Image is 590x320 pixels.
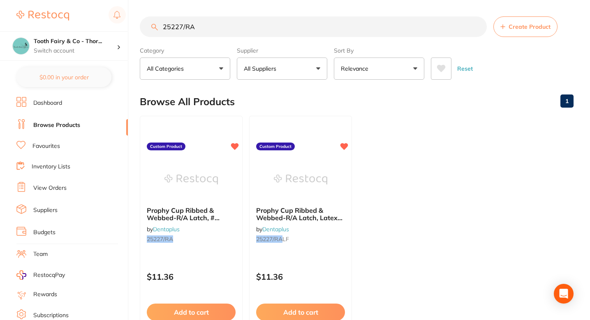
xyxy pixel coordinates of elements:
[244,64,280,73] p: All Suppliers
[33,228,56,237] a: Budgets
[509,23,551,30] span: Create Product
[34,47,117,55] p: Switch account
[164,159,218,200] img: Prophy Cup Ribbed & Webbed-R/A Latch, # 100pcs/pkt
[33,184,67,192] a: View Orders
[147,143,185,151] label: Custom Product
[274,159,327,200] img: Prophy Cup Ribbed & Webbed-R/A Latch, Latex Free, 100pcs/pkt
[147,235,173,243] em: 25227/RA
[262,226,289,233] a: Dentaplus
[140,58,230,80] button: All Categories
[256,235,282,243] em: 25227/RA
[256,206,342,230] span: Prophy Cup Ribbed & Webbed-R/A Latch, Latex Free, 100pcs/pkt
[140,96,235,108] h2: Browse All Products
[147,272,236,281] p: $11.36
[140,16,487,37] input: Search Products
[33,271,65,279] span: RestocqPay
[33,121,80,129] a: Browse Products
[16,270,26,280] img: RestocqPay
[33,290,57,299] a: Rewards
[147,207,236,222] b: Prophy Cup Ribbed & Webbed-R/A Latch, # 100pcs/pkt
[341,64,372,73] p: Relevance
[256,207,345,222] b: Prophy Cup Ribbed & Webbed-R/A Latch, Latex Free, 100pcs/pkt
[33,311,69,320] a: Subscriptions
[554,284,574,304] div: Open Intercom Messenger
[256,143,295,151] label: Custom Product
[153,226,180,233] a: Dentaplus
[33,99,62,107] a: Dashboard
[147,206,220,230] span: Prophy Cup Ribbed & Webbed-R/A Latch, # 100pcs/pkt
[16,270,65,280] a: RestocqPay
[33,206,58,214] a: Suppliers
[493,16,558,37] button: Create Product
[455,58,475,80] button: Reset
[16,11,69,21] img: Restocq Logo
[256,226,289,233] span: by
[147,64,187,73] p: All Categories
[237,47,327,54] label: Supplier
[32,163,70,171] a: Inventory Lists
[16,67,111,87] button: $0.00 in your order
[560,93,574,109] a: 1
[33,250,48,258] a: Team
[32,142,60,150] a: Favourites
[140,47,230,54] label: Category
[16,6,69,25] a: Restocq Logo
[147,226,180,233] span: by
[334,47,424,54] label: Sort By
[282,235,289,243] span: LF
[334,58,424,80] button: Relevance
[237,58,327,80] button: All Suppliers
[34,37,117,46] h4: Tooth Fairy & Co - Thornlands
[256,272,345,281] p: $11.36
[13,38,29,54] img: Tooth Fairy & Co - Thornlands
